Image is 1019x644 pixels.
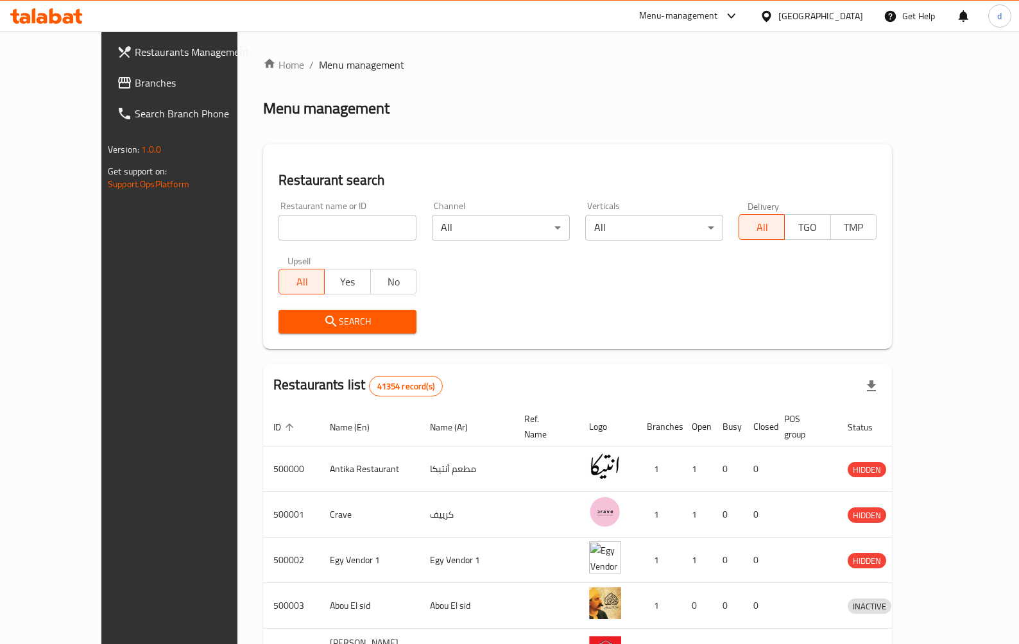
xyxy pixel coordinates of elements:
[370,380,442,393] span: 41354 record(s)
[836,218,871,237] span: TMP
[637,583,681,629] td: 1
[848,553,886,568] div: HIDDEN
[681,446,712,492] td: 1
[420,446,514,492] td: مطعم أنتيكا
[263,57,304,72] a: Home
[744,218,780,237] span: All
[784,214,830,240] button: TGO
[263,57,892,72] nav: breadcrumb
[589,496,621,528] img: Crave
[135,44,261,60] span: Restaurants Management
[681,583,712,629] td: 0
[524,411,563,442] span: Ref. Name
[848,462,886,477] div: HIDDEN
[420,492,514,538] td: كرييف
[579,407,637,446] th: Logo
[743,538,774,583] td: 0
[848,419,889,435] span: Status
[681,538,712,583] td: 1
[330,273,365,291] span: Yes
[997,9,1002,23] span: d
[637,538,681,583] td: 1
[320,446,420,492] td: Antika Restaurant
[273,419,298,435] span: ID
[135,106,261,121] span: Search Branch Phone
[107,98,271,129] a: Search Branch Phone
[263,583,320,629] td: 500003
[278,269,325,294] button: All
[681,492,712,538] td: 1
[263,538,320,583] td: 500002
[637,446,681,492] td: 1
[712,492,743,538] td: 0
[320,583,420,629] td: Abou El sid
[681,407,712,446] th: Open
[319,57,404,72] span: Menu management
[848,508,886,523] span: HIDDEN
[743,407,774,446] th: Closed
[263,98,390,119] h2: Menu management
[108,176,189,192] a: Support.OpsPlatform
[848,462,886,477] span: HIDDEN
[848,554,886,568] span: HIDDEN
[848,599,891,614] span: INACTIVE
[637,407,681,446] th: Branches
[743,492,774,538] td: 0
[369,376,443,396] div: Total records count
[289,314,406,330] span: Search
[784,411,822,442] span: POS group
[370,269,416,294] button: No
[320,492,420,538] td: Crave
[432,215,570,241] div: All
[589,587,621,619] img: Abou El sid
[284,273,320,291] span: All
[790,218,825,237] span: TGO
[278,310,416,334] button: Search
[585,215,723,241] div: All
[712,446,743,492] td: 0
[263,492,320,538] td: 500001
[330,419,386,435] span: Name (En)
[108,141,139,158] span: Version:
[263,446,320,492] td: 500000
[712,583,743,629] td: 0
[712,407,743,446] th: Busy
[108,163,167,180] span: Get support on:
[287,256,311,265] label: Upsell
[107,37,271,67] a: Restaurants Management
[743,446,774,492] td: 0
[748,201,780,210] label: Delivery
[830,214,877,240] button: TMP
[420,583,514,629] td: Abou El sid
[739,214,785,240] button: All
[637,492,681,538] td: 1
[135,75,261,90] span: Branches
[778,9,863,23] div: [GEOGRAPHIC_DATA]
[420,538,514,583] td: Egy Vendor 1
[589,450,621,482] img: Antika Restaurant
[712,538,743,583] td: 0
[278,171,877,190] h2: Restaurant search
[309,57,314,72] li: /
[107,67,271,98] a: Branches
[278,215,416,241] input: Search for restaurant name or ID..
[324,269,370,294] button: Yes
[273,375,443,396] h2: Restaurants list
[376,273,411,291] span: No
[743,583,774,629] td: 0
[141,141,161,158] span: 1.0.0
[856,371,887,402] div: Export file
[589,541,621,573] img: Egy Vendor 1
[639,8,718,24] div: Menu-management
[320,538,420,583] td: Egy Vendor 1
[430,419,484,435] span: Name (Ar)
